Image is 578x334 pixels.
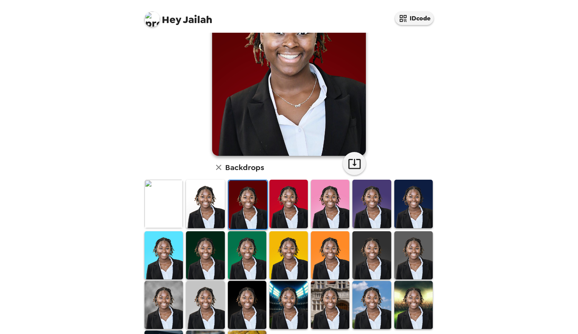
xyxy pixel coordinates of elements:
span: Jailah [144,8,212,25]
h6: Backdrops [225,161,264,174]
span: Hey [162,13,181,27]
button: IDcode [395,12,433,25]
img: Original [144,180,183,228]
img: profile pic [144,12,160,27]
